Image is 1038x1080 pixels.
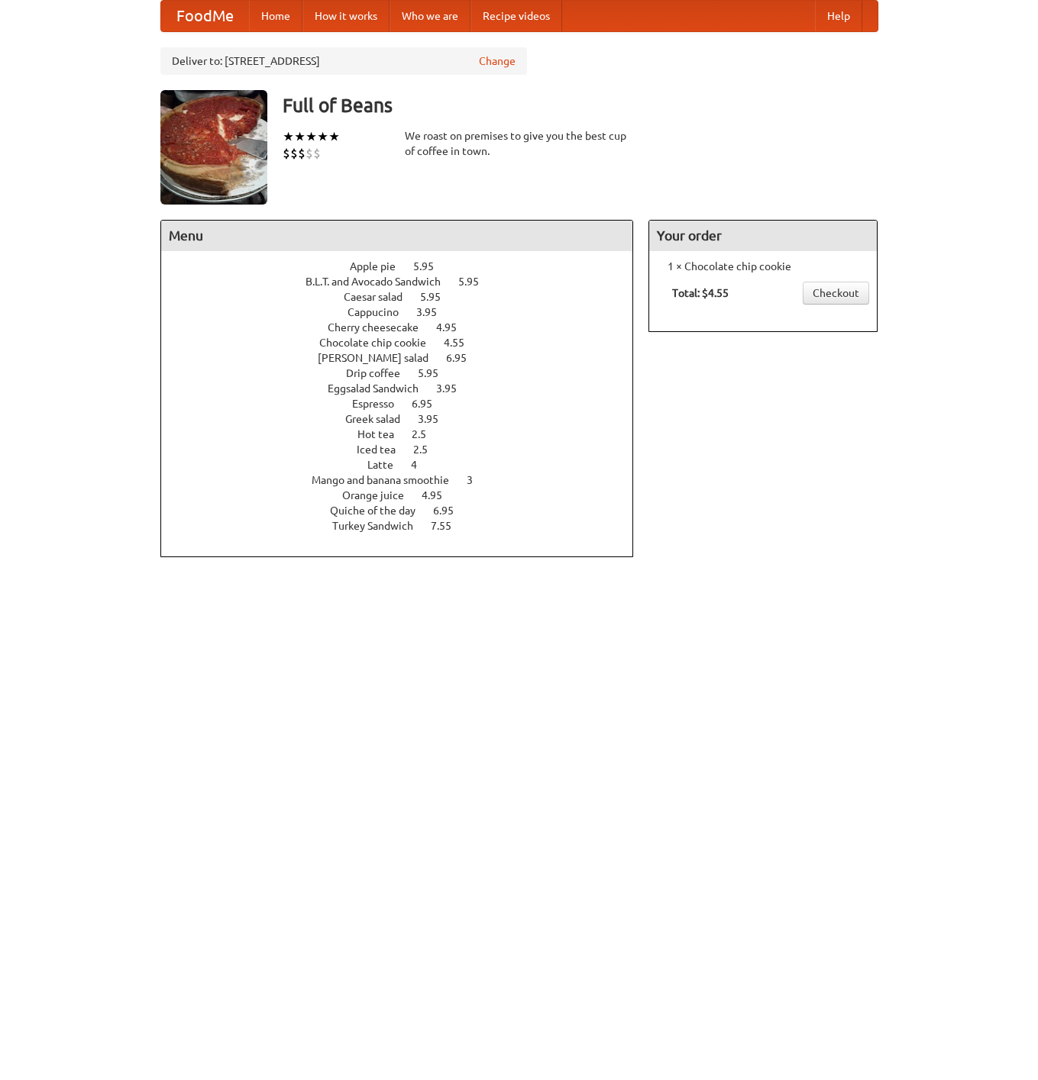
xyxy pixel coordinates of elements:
[342,489,470,501] a: Orange juice 4.95
[446,352,482,364] span: 6.95
[298,145,306,162] li: $
[306,128,317,145] li: ★
[283,128,294,145] li: ★
[815,1,862,31] a: Help
[313,145,321,162] li: $
[431,520,467,532] span: 7.55
[649,221,877,251] h4: Your order
[342,489,419,501] span: Orange juice
[357,428,409,440] span: Hot tea
[357,443,456,456] a: Iced tea 2.5
[283,145,290,162] li: $
[294,128,306,145] li: ★
[803,282,869,305] a: Checkout
[328,321,485,334] a: Cherry cheesecake 4.95
[290,145,298,162] li: $
[328,128,340,145] li: ★
[345,413,416,425] span: Greek salad
[319,337,493,349] a: Chocolate chip cookie 4.55
[328,321,434,334] span: Cherry cheesecake
[346,367,416,379] span: Drip coffee
[458,276,494,288] span: 5.95
[390,1,470,31] a: Who we are
[161,1,249,31] a: FoodMe
[479,53,516,69] a: Change
[444,337,480,349] span: 4.55
[319,337,441,349] span: Chocolate chip cookie
[352,398,461,410] a: Espresso 6.95
[411,459,432,471] span: 4
[412,428,441,440] span: 2.5
[160,90,267,205] img: angular.jpg
[413,443,443,456] span: 2.5
[357,428,454,440] a: Hot tea 2.5
[352,398,409,410] span: Espresso
[467,474,488,486] span: 3
[418,367,454,379] span: 5.95
[161,221,633,251] h4: Menu
[318,352,495,364] a: [PERSON_NAME] salad 6.95
[367,459,445,471] a: Latte 4
[306,276,507,288] a: B.L.T. and Avocado Sandwich 5.95
[318,352,444,364] span: [PERSON_NAME] salad
[416,306,452,318] span: 3.95
[344,291,469,303] a: Caesar salad 5.95
[413,260,449,272] span: 5.95
[657,259,869,274] li: 1 × Chocolate chip cookie
[317,128,328,145] li: ★
[332,520,480,532] a: Turkey Sandwich 7.55
[436,321,472,334] span: 4.95
[422,489,458,501] span: 4.95
[332,520,428,532] span: Turkey Sandwich
[412,398,448,410] span: 6.95
[357,443,411,456] span: Iced tea
[345,413,467,425] a: Greek salad 3.95
[283,90,878,121] h3: Full of Beans
[433,505,469,517] span: 6.95
[436,382,472,395] span: 3.95
[330,505,482,517] a: Quiche of the day 6.95
[328,382,485,395] a: Eggsalad Sandwich 3.95
[249,1,302,31] a: Home
[344,291,418,303] span: Caesar salad
[418,413,454,425] span: 3.95
[405,128,634,159] div: We roast on premises to give you the best cup of coffee in town.
[330,505,431,517] span: Quiche of the day
[346,367,467,379] a: Drip coffee 5.95
[348,306,465,318] a: Cappucino 3.95
[312,474,501,486] a: Mango and banana smoothie 3
[160,47,527,75] div: Deliver to: [STREET_ADDRESS]
[420,291,456,303] span: 5.95
[367,459,409,471] span: Latte
[348,306,414,318] span: Cappucino
[328,382,434,395] span: Eggsalad Sandwich
[672,287,729,299] b: Total: $4.55
[350,260,411,272] span: Apple pie
[306,145,313,162] li: $
[302,1,390,31] a: How it works
[306,276,456,288] span: B.L.T. and Avocado Sandwich
[350,260,462,272] a: Apple pie 5.95
[470,1,562,31] a: Recipe videos
[312,474,464,486] span: Mango and banana smoothie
